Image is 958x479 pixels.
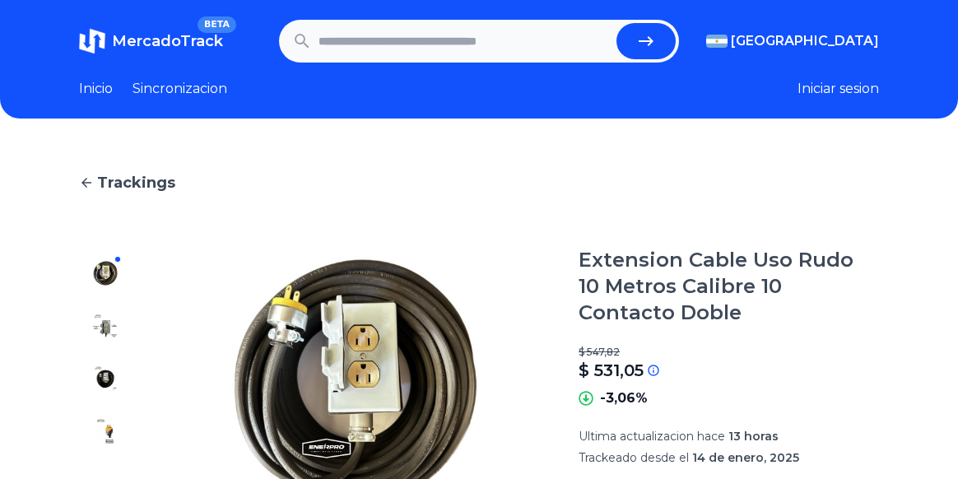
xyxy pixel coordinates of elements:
[79,79,113,99] a: Inicio
[79,171,879,194] a: Trackings
[706,35,728,48] img: Argentina
[692,450,799,465] span: 14 de enero, 2025
[92,365,119,392] img: Extension Cable Uso Rudo 10 Metros Calibre 10 Contacto Doble
[79,28,105,54] img: MercadoTrack
[133,79,227,99] a: Sincronizacion
[79,28,223,54] a: MercadoTrackBETA
[579,359,644,382] p: $ 531,05
[92,313,119,339] img: Extension Cable Uso Rudo 10 Metros Calibre 10 Contacto Doble
[97,171,175,194] span: Trackings
[579,450,689,465] span: Trackeado desde el
[706,31,879,51] button: [GEOGRAPHIC_DATA]
[600,388,648,408] p: -3,06%
[198,16,236,33] span: BETA
[798,79,879,99] button: Iniciar sesion
[579,247,879,326] h1: Extension Cable Uso Rudo 10 Metros Calibre 10 Contacto Doble
[92,418,119,444] img: Extension Cable Uso Rudo 10 Metros Calibre 10 Contacto Doble
[579,346,879,359] p: $ 547,82
[579,429,725,444] span: Ultima actualizacion hace
[731,31,879,51] span: [GEOGRAPHIC_DATA]
[728,429,779,444] span: 13 horas
[92,260,119,286] img: Extension Cable Uso Rudo 10 Metros Calibre 10 Contacto Doble
[112,32,223,50] span: MercadoTrack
